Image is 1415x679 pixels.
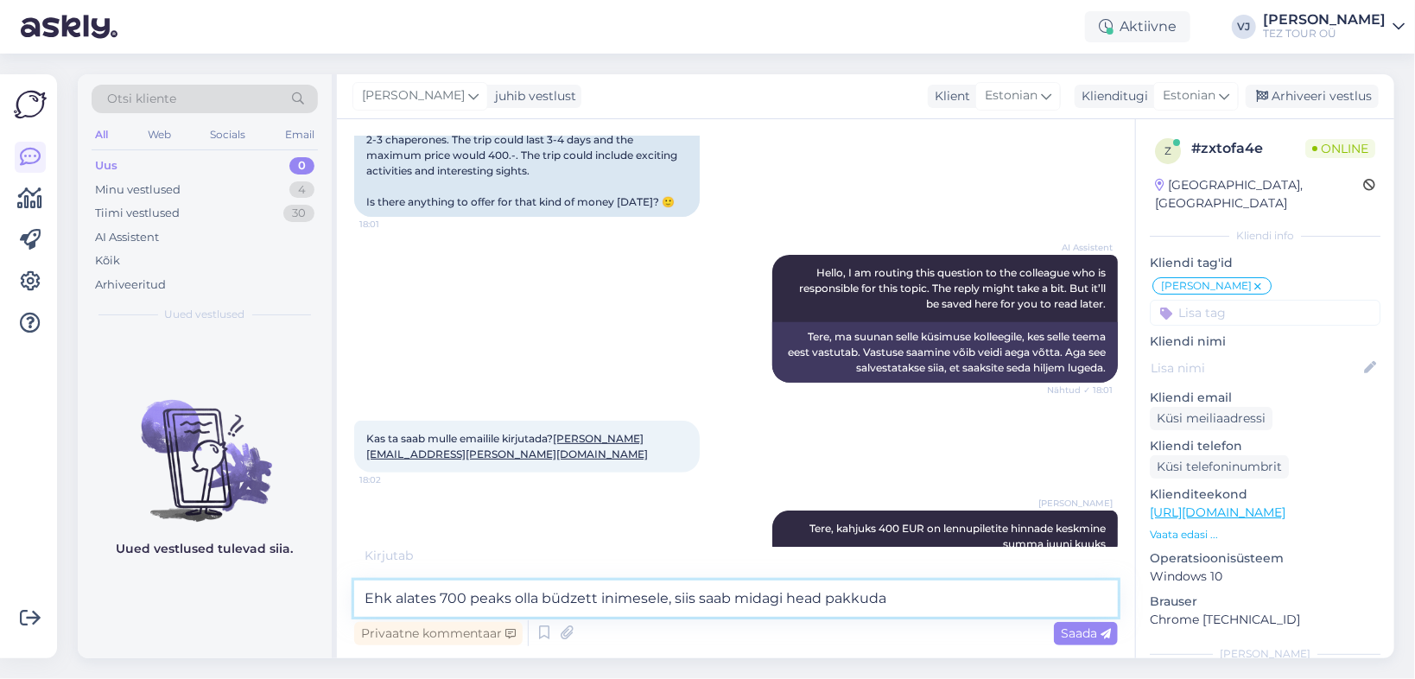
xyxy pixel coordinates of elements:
input: Lisa nimi [1151,359,1361,378]
div: 30 [283,205,314,222]
span: Estonian [985,86,1037,105]
span: [PERSON_NAME] [1161,281,1252,291]
p: Kliendi email [1150,389,1380,407]
div: Kõik [95,252,120,270]
span: 18:02 [359,473,424,486]
div: Aktiivne [1085,11,1190,42]
p: Kliendi telefon [1150,437,1380,455]
span: Estonian [1163,86,1215,105]
p: Kliendi tag'id [1150,254,1380,272]
div: AI Assistent [95,229,159,246]
textarea: Ehk alates 700 peaks olla büdzett inimesele, siis saab midagi head pakkuda [354,581,1118,617]
div: 4 [289,181,314,199]
a: [PERSON_NAME]TEZ TOUR OÜ [1263,13,1405,41]
p: Kliendi nimi [1150,333,1380,351]
span: Uued vestlused [165,307,245,322]
p: Brauser [1150,593,1380,611]
span: AI Assistent [1048,241,1113,254]
div: TEZ TOUR OÜ [1263,27,1386,41]
div: Küsi telefoninumbrit [1150,455,1289,479]
div: Email [282,124,318,146]
div: # zxtofa4e [1191,138,1305,159]
div: Socials [206,124,249,146]
span: [PERSON_NAME] [362,86,465,105]
div: Kirjutab [354,547,1118,565]
div: Arhiveeri vestlus [1246,85,1379,108]
p: Operatsioonisüsteem [1150,549,1380,568]
p: Uued vestlused tulevad siia. [117,540,294,558]
div: Arhiveeritud [95,276,166,294]
div: Hello, I am interested in offering a graduation trip abroad for my 9th grade class in [DATE]. The... [354,94,700,217]
span: Online [1305,139,1375,158]
div: Klienditugi [1075,87,1148,105]
div: Kliendi info [1150,228,1380,244]
a: [URL][DOMAIN_NAME] [1150,504,1285,520]
span: Saada [1061,625,1111,641]
div: All [92,124,111,146]
div: juhib vestlust [488,87,576,105]
div: Küsi meiliaadressi [1150,407,1272,430]
div: VJ [1232,15,1256,39]
p: Vaata edasi ... [1150,527,1380,543]
img: No chats [78,369,332,524]
div: Minu vestlused [95,181,181,199]
div: Tere, ma suunan selle küsimuse kolleegile, kes selle teema eest vastutab. Vastuse saamine võib ve... [772,322,1118,383]
span: [PERSON_NAME] [1038,497,1113,510]
p: Chrome [TECHNICAL_ID] [1150,611,1380,629]
div: 0 [289,157,314,175]
div: Uus [95,157,117,175]
span: Otsi kliente [107,90,176,108]
div: Klient [928,87,970,105]
img: Askly Logo [14,88,47,121]
div: [GEOGRAPHIC_DATA], [GEOGRAPHIC_DATA] [1155,176,1363,213]
div: Tiimi vestlused [95,205,180,222]
div: [PERSON_NAME] [1263,13,1386,27]
div: Web [144,124,174,146]
div: Privaatne kommentaar [354,622,523,645]
span: Nähtud ✓ 18:01 [1047,384,1113,397]
span: 18:01 [359,218,424,231]
span: z [1164,144,1171,157]
span: Kas ta saab mulle emailile kirjutada? [366,432,648,460]
p: Windows 10 [1150,568,1380,586]
span: Tere, kahjuks 400 EUR on lennupiletite hinnade keskmine summa juuni kuuks [809,522,1108,550]
input: Lisa tag [1150,300,1380,326]
span: Hello, I am routing this question to the colleague who is responsible for this topic. The reply m... [799,266,1108,310]
p: Klienditeekond [1150,485,1380,504]
div: [PERSON_NAME] [1150,646,1380,662]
